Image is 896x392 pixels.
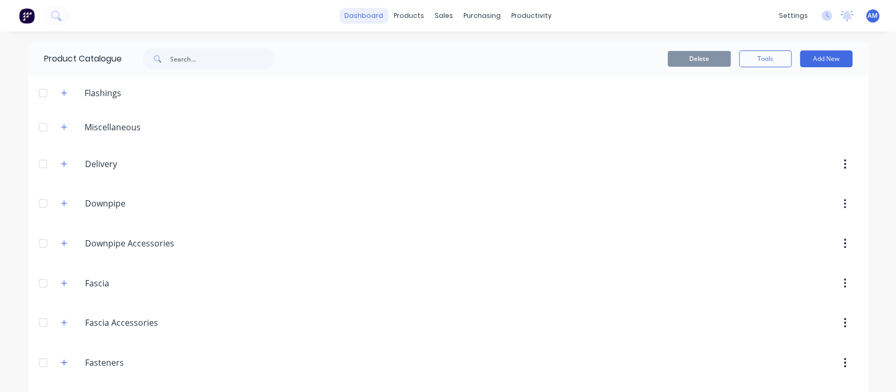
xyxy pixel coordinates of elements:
[28,42,122,76] div: Product Catalogue
[85,356,209,369] input: Enter category name
[506,8,557,24] div: productivity
[458,8,506,24] div: purchasing
[85,316,209,329] input: Enter category name
[170,48,274,69] input: Search...
[76,121,149,133] div: Miscellaneous
[76,87,130,99] div: Flashings
[800,50,852,67] button: Add New
[868,11,878,20] span: AM
[774,8,813,24] div: settings
[429,8,458,24] div: sales
[339,8,388,24] a: dashboard
[739,50,792,67] button: Tools
[668,51,731,67] button: Delete
[85,197,209,210] input: Enter category name
[19,8,35,24] img: Factory
[388,8,429,24] div: products
[85,277,209,290] input: Enter category name
[85,158,209,170] input: Enter category name
[85,237,209,250] input: Enter category name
